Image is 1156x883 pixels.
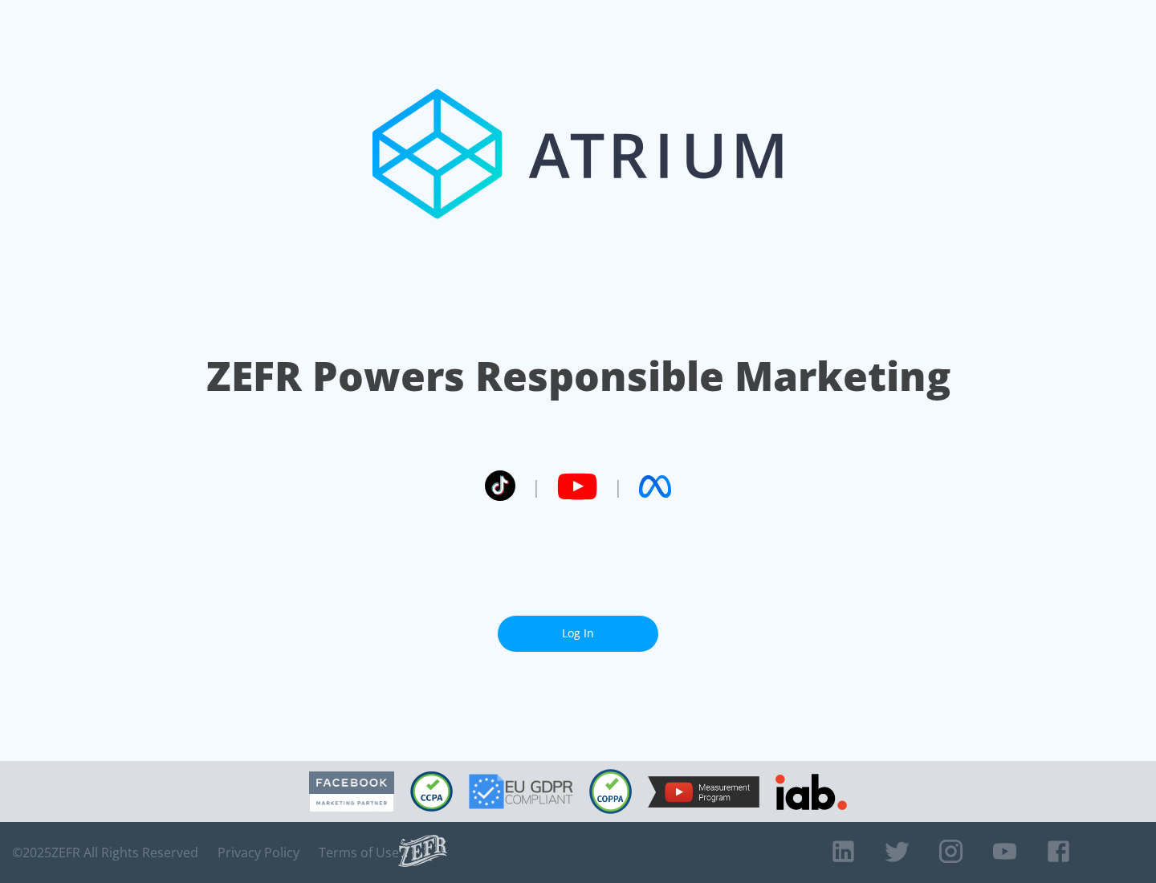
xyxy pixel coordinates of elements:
img: IAB [775,774,847,810]
a: Terms of Use [319,844,399,861]
img: YouTube Measurement Program [648,776,759,808]
a: Log In [498,616,658,652]
img: COPPA Compliant [589,769,632,814]
span: © 2025 ZEFR All Rights Reserved [12,844,198,861]
img: GDPR Compliant [469,774,573,809]
img: Facebook Marketing Partner [309,771,394,812]
span: | [613,474,623,498]
img: CCPA Compliant [410,771,453,812]
h1: ZEFR Powers Responsible Marketing [206,348,950,404]
a: Privacy Policy [218,844,299,861]
span: | [531,474,541,498]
